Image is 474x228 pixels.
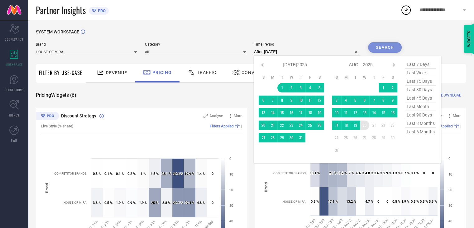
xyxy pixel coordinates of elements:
span: Partner Insights [36,4,86,17]
text: 1 % [141,172,146,176]
td: Sun Jul 20 2025 [259,121,268,130]
text: COMPETITOR BRANDS [273,171,306,175]
text: 10 [448,172,452,176]
text: 49.6 % [173,172,183,176]
text: 10.1 % [310,171,320,175]
th: Sunday [332,75,341,80]
th: Tuesday [277,75,287,80]
text: 30 [229,204,233,208]
span: last 90 days [405,111,436,119]
text: 3.6 % [374,171,382,175]
span: last week [405,69,436,77]
td: Fri Jul 25 2025 [305,121,315,130]
text: 3.8 % [93,201,101,205]
span: Time Period [254,42,360,47]
span: last 7 days [405,60,436,69]
td: Mon Jul 21 2025 [268,121,277,130]
text: 0 [212,201,213,205]
th: Friday [379,75,388,80]
td: Thu Aug 14 2025 [369,108,379,117]
td: Fri Jul 18 2025 [305,108,315,117]
text: 29.4 % [173,201,183,205]
text: 6.6 % [356,171,364,175]
text: 0.5 % [411,200,419,204]
span: More [453,114,461,118]
td: Thu Jul 03 2025 [296,83,305,92]
span: last 15 days [405,77,436,86]
td: Wed Jul 30 2025 [287,133,296,142]
td: Sun Aug 03 2025 [332,96,341,105]
text: 0 [448,157,450,161]
text: 20 [229,188,233,192]
td: Sun Aug 10 2025 [332,108,341,117]
text: 1.9 % [116,201,124,205]
text: 0 [432,171,434,175]
td: Wed Jul 09 2025 [287,96,296,105]
text: 4.8 % [365,171,373,175]
td: Thu Jul 31 2025 [296,133,305,142]
td: Sat Aug 09 2025 [388,96,397,105]
text: 1.9 % [139,201,147,205]
text: 0.5 % [311,200,319,204]
span: Live Style (% share) [41,124,73,128]
div: Next month [390,61,397,69]
text: 21 % [329,171,336,175]
td: Tue Jul 15 2025 [277,108,287,117]
tspan: Brand [264,182,268,192]
text: 23.1 % [161,172,171,176]
span: Pricing Widgets ( 6 ) [36,92,76,98]
span: Category [145,42,246,47]
text: 1.4 % [197,172,205,176]
td: Mon Aug 04 2025 [341,96,351,105]
td: Sat Jul 19 2025 [315,108,324,117]
td: Sat Aug 02 2025 [388,83,397,92]
span: Brand [36,42,137,47]
text: 19.9 % [184,172,194,176]
th: Monday [341,75,351,80]
td: Fri Jul 11 2025 [305,96,315,105]
td: Thu Jul 10 2025 [296,96,305,105]
td: Sun Jul 13 2025 [259,108,268,117]
span: FWD [11,138,17,143]
th: Thursday [369,75,379,80]
span: SYSTEM WORKSPACE [36,29,79,34]
text: 0 [386,200,388,204]
span: More [234,114,242,118]
text: 0.5 % [420,200,428,204]
td: Thu Jul 24 2025 [296,121,305,130]
text: 17.1 % [328,200,338,204]
td: Thu Aug 07 2025 [369,96,379,105]
td: Tue Jul 22 2025 [277,121,287,130]
td: Sat Aug 23 2025 [388,121,397,130]
th: Sunday [259,75,268,80]
td: Sat Aug 16 2025 [388,108,397,117]
span: last 45 days [405,94,436,102]
span: Traffic [197,70,216,75]
th: Saturday [315,75,324,80]
text: 1.9 % [401,200,409,204]
td: Tue Jul 08 2025 [277,96,287,105]
text: 0.3 % [93,172,101,176]
td: Mon Aug 25 2025 [341,133,351,142]
text: 0.7 % [401,171,409,175]
td: Wed Jul 23 2025 [287,121,296,130]
td: Mon Jul 14 2025 [268,108,277,117]
th: Wednesday [287,75,296,80]
td: Tue Aug 12 2025 [351,108,360,117]
span: Pricing [152,70,172,75]
td: Sun Jul 06 2025 [259,96,268,105]
svg: Zoom [203,114,208,118]
td: Thu Aug 28 2025 [369,133,379,142]
td: Wed Aug 20 2025 [360,121,369,130]
th: Tuesday [351,75,360,80]
text: 0 [229,157,231,161]
td: Sat Jul 05 2025 [315,83,324,92]
text: 3.8 % [162,201,170,205]
span: Filters Applied [210,124,234,128]
text: 19.2 % [337,171,347,175]
span: last 3 months [405,119,436,128]
text: 0.5 % [104,201,113,205]
text: 1.3 % [392,171,400,175]
td: Tue Aug 19 2025 [351,121,360,130]
text: 30 [448,204,452,208]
